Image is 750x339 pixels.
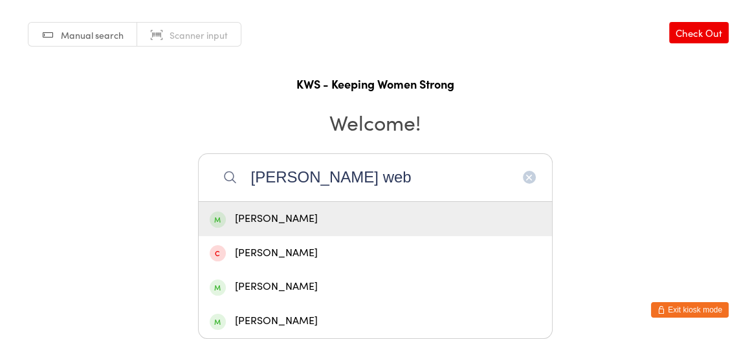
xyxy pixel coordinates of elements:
[651,302,729,318] button: Exit kiosk mode
[170,28,228,41] span: Scanner input
[198,153,553,201] input: Search
[13,76,737,92] h1: KWS - Keeping Women Strong
[210,312,541,330] div: [PERSON_NAME]
[210,210,541,228] div: [PERSON_NAME]
[61,28,124,41] span: Manual search
[13,107,737,137] h2: Welcome!
[210,278,541,296] div: [PERSON_NAME]
[210,245,541,262] div: [PERSON_NAME]
[669,22,729,43] a: Check Out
